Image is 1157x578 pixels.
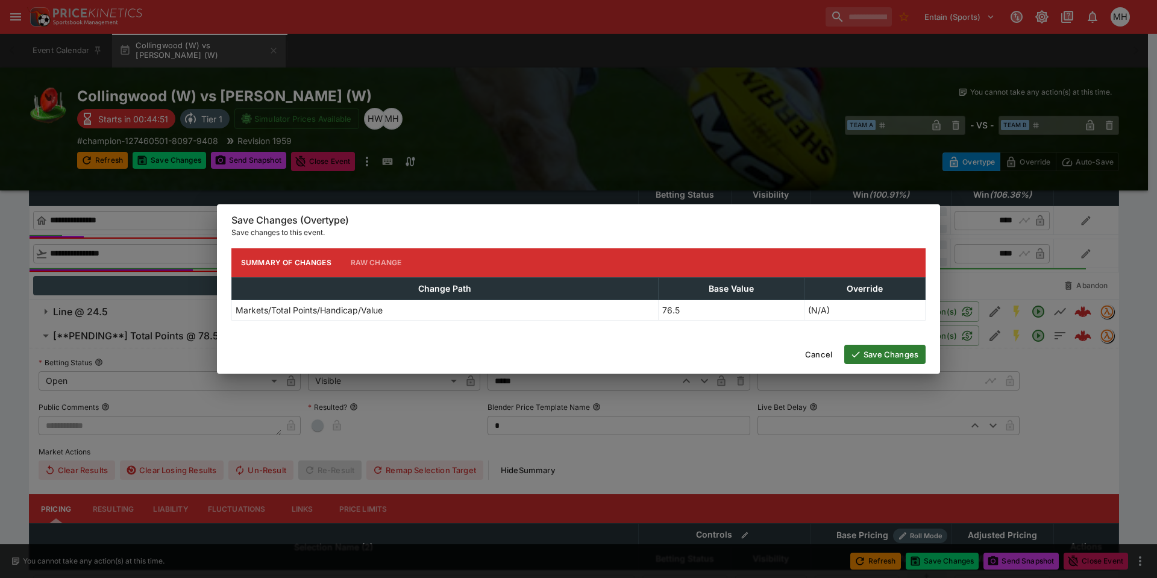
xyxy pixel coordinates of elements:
th: Base Value [658,277,804,300]
td: (N/A) [804,300,925,320]
p: Save changes to this event. [231,227,926,239]
button: Summary of Changes [231,248,341,277]
th: Change Path [232,277,659,300]
td: 76.5 [658,300,804,320]
p: Markets/Total Points/Handicap/Value [236,304,383,316]
button: Raw Change [341,248,412,277]
button: Cancel [798,345,839,364]
button: Save Changes [844,345,926,364]
th: Override [804,277,925,300]
h6: Save Changes (Overtype) [231,214,926,227]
